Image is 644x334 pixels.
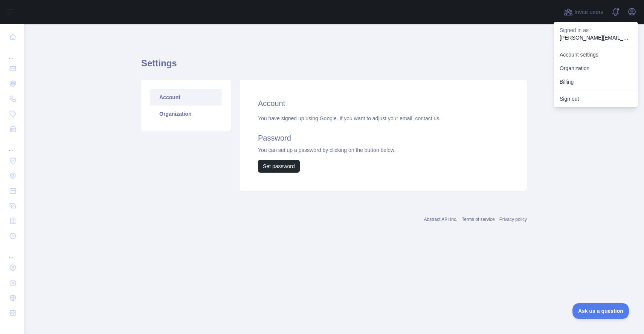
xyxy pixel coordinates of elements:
a: Privacy policy [499,217,527,222]
h2: Password [258,133,509,143]
button: Billing [554,75,638,89]
h1: Settings [141,57,527,75]
div: ... [6,45,18,60]
button: Invite users [562,6,605,18]
span: Invite users [574,8,603,17]
a: Organization [150,106,222,122]
a: Organization [554,61,638,75]
a: contact us. [415,115,441,121]
iframe: Toggle Customer Support [572,303,629,319]
h2: Account [258,98,509,109]
a: Abstract API Inc. [424,217,458,222]
a: Terms of service [462,217,494,222]
div: ... [6,244,18,259]
a: Account [150,89,222,106]
p: Signed in as [560,26,632,34]
button: Sign out [554,92,638,106]
button: Set password [258,160,300,173]
div: You have signed up using Google. If you want to adjust your email, You can set up a password by c... [258,115,509,173]
a: Account settings [554,48,638,61]
div: ... [6,137,18,152]
p: [PERSON_NAME][EMAIL_ADDRESS][DOMAIN_NAME] [560,34,632,41]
